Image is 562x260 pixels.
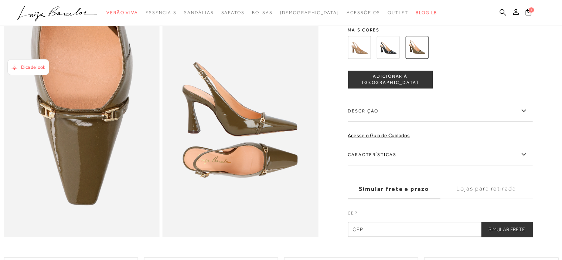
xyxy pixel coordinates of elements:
[163,3,319,237] img: image
[348,132,410,138] a: Acesse o Guia de Cuidados
[388,6,408,20] a: categoryNavScreenReaderText
[405,36,428,59] img: SCARPIN SLINGBACK EM VERNIZ VERDE TOMILHO DE SALTO ALTO
[416,6,437,20] a: BLOG LB
[388,10,408,15] span: Outlet
[146,10,177,15] span: Essenciais
[523,8,534,18] button: 1
[348,28,532,32] span: Mais cores
[146,6,177,20] a: categoryNavScreenReaderText
[280,6,339,20] a: noSubCategoriesText
[106,6,138,20] a: categoryNavScreenReaderText
[348,71,433,88] button: ADICIONAR À [GEOGRAPHIC_DATA]
[529,7,534,13] span: 1
[221,6,244,20] a: categoryNavScreenReaderText
[221,10,244,15] span: Sapatos
[184,10,214,15] span: Sandálias
[347,6,380,20] a: categoryNavScreenReaderText
[348,144,532,165] label: Características
[481,222,532,237] button: Simular Frete
[348,210,532,220] label: CEP
[252,10,273,15] span: Bolsas
[184,6,214,20] a: categoryNavScreenReaderText
[280,10,339,15] span: [DEMOGRAPHIC_DATA]
[348,100,532,122] label: Descrição
[416,10,437,15] span: BLOG LB
[106,10,138,15] span: Verão Viva
[348,179,440,199] label: Simular frete e prazo
[252,6,273,20] a: categoryNavScreenReaderText
[4,3,160,237] img: image
[377,36,399,59] img: SCARPIN SLINGBACK EM VERNIZ PRETO DE SALTO ALTO
[348,222,532,237] input: CEP
[347,10,380,15] span: Acessórios
[440,179,532,199] label: Lojas para retirada
[21,64,45,70] span: Dica de look
[348,36,371,59] img: SCARPIN SLINGBACK EM VERNIZ BEGE ARGILA DE SALTO ALTO
[348,73,432,86] span: ADICIONAR À [GEOGRAPHIC_DATA]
